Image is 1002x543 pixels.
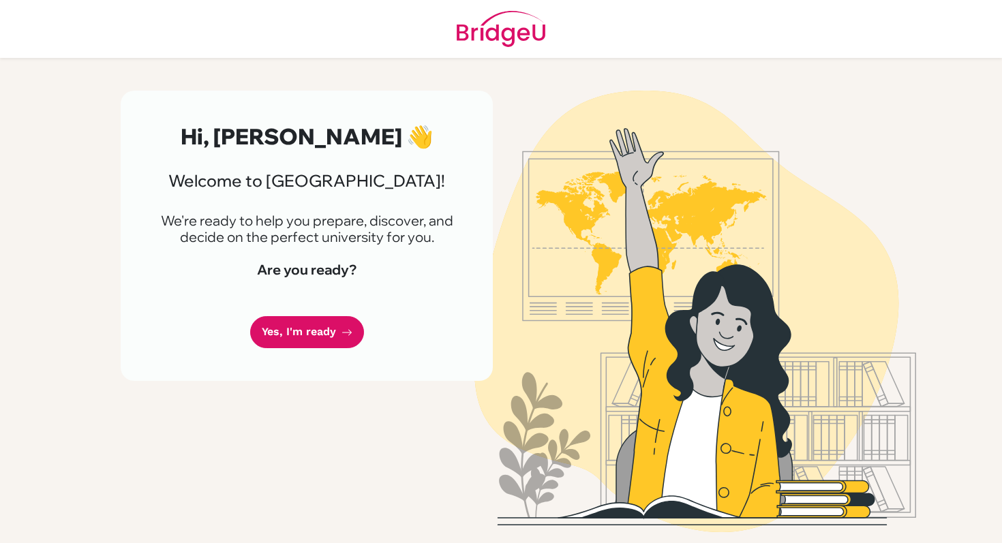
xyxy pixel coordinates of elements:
h4: Are you ready? [153,262,460,278]
h2: Hi, [PERSON_NAME] 👋 [153,123,460,149]
p: We're ready to help you prepare, discover, and decide on the perfect university for you. [153,213,460,245]
h3: Welcome to [GEOGRAPHIC_DATA]! [153,171,460,191]
a: Yes, I'm ready [250,316,364,348]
